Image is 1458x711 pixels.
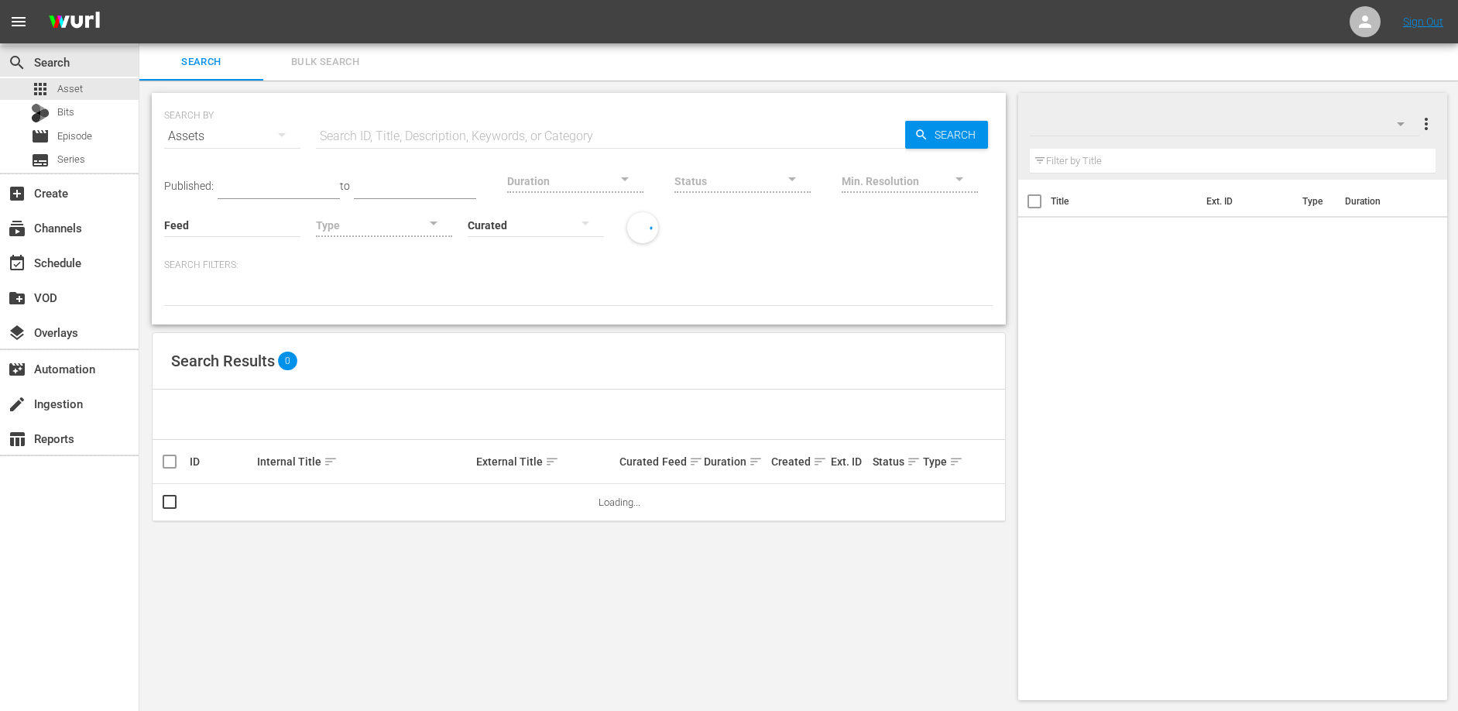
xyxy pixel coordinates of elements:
span: Ingestion [8,395,26,414]
span: Loading... [599,496,640,508]
div: Type [923,452,952,471]
span: VOD [8,289,26,307]
p: Search Filters: [164,259,993,272]
div: Status [873,452,918,471]
th: Duration [1336,180,1429,223]
img: ans4CAIJ8jUAAAAAAAAAAAAAAAAAAAAAAAAgQb4GAAAAAAAAAAAAAAAAAAAAAAAAJMjXAAAAAAAAAAAAAAAAAAAAAAAAgAT5G... [37,4,111,40]
span: sort [813,455,827,469]
span: more_vert [1417,115,1436,133]
div: Created [771,452,825,471]
span: Reports [8,430,26,448]
div: Bits [31,104,50,122]
span: Bits [57,105,74,120]
span: Series [31,151,50,170]
span: Overlays [8,324,26,342]
th: Ext. ID [1197,180,1293,223]
span: sort [907,455,921,469]
span: Search [928,121,988,149]
div: Feed [662,452,699,471]
div: ID [190,455,252,468]
div: Curated [619,455,657,468]
span: sort [689,455,703,469]
span: sort [749,455,763,469]
span: 0 [278,352,297,370]
div: Duration [704,452,767,471]
span: Published: [164,180,214,192]
span: Search [149,53,254,71]
div: Internal Title [257,452,472,471]
button: Search [905,121,988,149]
div: External Title [476,452,615,471]
button: more_vert [1417,105,1436,143]
div: Ext. ID [831,455,868,468]
span: Search Results [171,352,275,370]
span: menu [9,12,28,31]
span: sort [324,455,338,469]
span: Automation [8,360,26,379]
span: sort [949,455,963,469]
span: Asset [31,80,50,98]
a: Sign Out [1403,15,1443,28]
span: sort [545,455,559,469]
span: Asset [57,81,83,97]
span: Search [8,53,26,72]
span: Schedule [8,254,26,273]
span: Episode [31,127,50,146]
span: Series [57,152,85,167]
th: Title [1051,180,1197,223]
span: Bulk Search [273,53,378,71]
th: Type [1293,180,1336,223]
span: Episode [57,129,92,144]
span: Channels [8,219,26,238]
span: to [340,180,350,192]
span: Create [8,184,26,203]
div: Assets [164,115,300,158]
